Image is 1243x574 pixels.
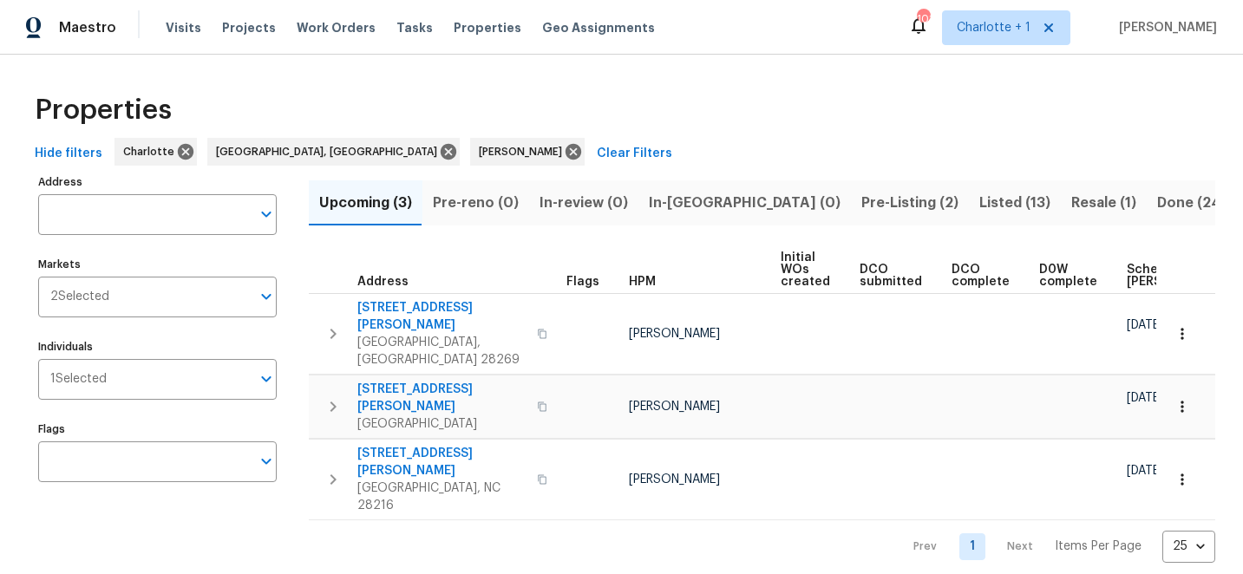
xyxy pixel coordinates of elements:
[1039,264,1097,288] span: D0W complete
[222,19,276,36] span: Projects
[597,143,672,165] span: Clear Filters
[216,143,444,160] span: [GEOGRAPHIC_DATA], [GEOGRAPHIC_DATA]
[1157,191,1233,215] span: Done (241)
[860,264,922,288] span: DCO submitted
[357,445,527,479] span: [STREET_ADDRESS][PERSON_NAME]
[454,19,521,36] span: Properties
[629,473,720,486] span: [PERSON_NAME]
[861,191,958,215] span: Pre-Listing (2)
[470,138,585,166] div: [PERSON_NAME]
[566,276,599,288] span: Flags
[1127,465,1163,477] span: [DATE]
[540,191,628,215] span: In-review (0)
[59,19,116,36] span: Maestro
[1055,538,1142,555] p: Items Per Page
[479,143,569,160] span: [PERSON_NAME]
[781,251,830,288] span: Initial WOs created
[35,143,102,165] span: Hide filters
[166,19,201,36] span: Visits
[1112,19,1217,36] span: [PERSON_NAME]
[629,401,720,413] span: [PERSON_NAME]
[590,138,679,170] button: Clear Filters
[979,191,1050,215] span: Listed (13)
[542,19,655,36] span: Geo Assignments
[1162,524,1215,569] div: 25
[897,531,1215,563] nav: Pagination Navigation
[297,19,376,36] span: Work Orders
[952,264,1010,288] span: DCO complete
[35,101,172,119] span: Properties
[254,449,278,473] button: Open
[357,299,527,334] span: [STREET_ADDRESS][PERSON_NAME]
[649,191,841,215] span: In-[GEOGRAPHIC_DATA] (0)
[629,276,656,288] span: HPM
[357,415,527,433] span: [GEOGRAPHIC_DATA]
[959,533,985,560] a: Goto page 1
[1127,319,1163,331] span: [DATE]
[123,143,181,160] span: Charlotte
[917,10,929,28] div: 101
[254,284,278,309] button: Open
[957,19,1030,36] span: Charlotte + 1
[38,342,277,352] label: Individuals
[433,191,519,215] span: Pre-reno (0)
[357,276,409,288] span: Address
[254,202,278,226] button: Open
[38,424,277,434] label: Flags
[396,22,433,34] span: Tasks
[629,328,720,340] span: [PERSON_NAME]
[28,138,109,170] button: Hide filters
[207,138,460,166] div: [GEOGRAPHIC_DATA], [GEOGRAPHIC_DATA]
[38,177,277,187] label: Address
[357,381,527,415] span: [STREET_ADDRESS][PERSON_NAME]
[50,290,109,304] span: 2 Selected
[38,259,277,270] label: Markets
[1127,264,1225,288] span: Scheduled [PERSON_NAME]
[50,372,107,387] span: 1 Selected
[357,479,527,514] span: [GEOGRAPHIC_DATA], NC 28216
[1071,191,1136,215] span: Resale (1)
[1127,392,1163,404] span: [DATE]
[319,191,412,215] span: Upcoming (3)
[254,367,278,391] button: Open
[114,138,197,166] div: Charlotte
[357,334,527,369] span: [GEOGRAPHIC_DATA], [GEOGRAPHIC_DATA] 28269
